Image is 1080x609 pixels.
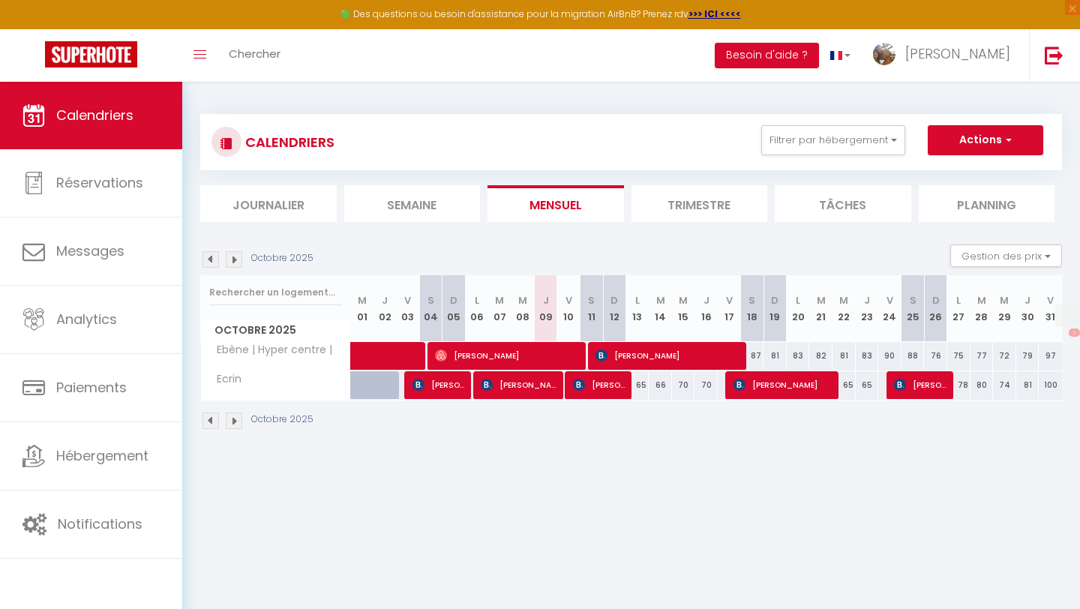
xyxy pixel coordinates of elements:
[748,293,755,307] abbr: S
[442,275,466,342] th: 05
[679,293,688,307] abbr: M
[241,125,334,159] h3: CALENDRIERS
[373,275,397,342] th: 02
[251,412,313,427] p: Octobre 2025
[856,275,879,342] th: 23
[450,293,457,307] abbr: D
[475,293,479,307] abbr: L
[1000,293,1009,307] abbr: M
[656,293,665,307] abbr: M
[58,514,142,533] span: Notifications
[209,279,342,306] input: Rechercher un logement...
[839,293,848,307] abbr: M
[901,342,925,370] div: 88
[201,319,350,341] span: Octobre 2025
[741,342,764,370] div: 87
[45,41,137,67] img: Super Booking
[733,370,831,399] span: [PERSON_NAME]
[950,244,1062,267] button: Gestion des prix
[358,293,367,307] abbr: M
[217,29,292,82] a: Chercher
[603,275,626,342] th: 12
[873,43,895,65] img: ...
[251,251,313,265] p: Octobre 2025
[56,378,127,397] span: Paiements
[412,370,465,399] span: [PERSON_NAME]
[672,371,695,399] div: 70
[56,310,117,328] span: Analytics
[649,275,672,342] th: 14
[1039,371,1062,399] div: 100
[901,275,925,342] th: 25
[56,106,133,124] span: Calendriers
[947,342,970,370] div: 75
[688,7,741,20] a: >>> ICI <<<<
[435,341,577,370] span: [PERSON_NAME]
[610,293,618,307] abbr: D
[905,44,1010,63] span: [PERSON_NAME]
[864,293,870,307] abbr: J
[573,370,625,399] span: [PERSON_NAME]
[775,185,911,222] li: Tâches
[878,342,901,370] div: 90
[404,293,411,307] abbr: V
[1016,342,1039,370] div: 79
[1045,46,1063,64] img: logout
[626,275,649,342] th: 13
[534,275,557,342] th: 09
[488,275,511,342] th: 07
[229,46,280,61] span: Chercher
[947,275,970,342] th: 27
[956,293,961,307] abbr: L
[715,43,819,68] button: Besoin d'aide ?
[419,275,442,342] th: 04
[809,275,832,342] th: 21
[1024,293,1030,307] abbr: J
[382,293,388,307] abbr: J
[56,446,148,465] span: Hébergement
[970,275,994,342] th: 28
[856,371,879,399] div: 65
[1047,293,1054,307] abbr: V
[481,370,556,399] span: [PERSON_NAME]
[397,275,420,342] th: 03
[649,371,672,399] div: 66
[635,293,640,307] abbr: L
[694,275,718,342] th: 16
[741,275,764,342] th: 18
[487,185,624,222] li: Mensuel
[910,293,916,307] abbr: S
[203,342,336,358] span: Ebène | Hyper centre |
[344,185,481,222] li: Semaine
[495,293,504,307] abbr: M
[1016,371,1039,399] div: 81
[894,370,946,399] span: [PERSON_NAME]
[588,293,595,307] abbr: S
[970,342,994,370] div: 77
[672,275,695,342] th: 15
[787,275,810,342] th: 20
[977,293,986,307] abbr: M
[626,371,649,399] div: 65
[878,275,901,342] th: 24
[1039,342,1062,370] div: 97
[993,275,1016,342] th: 29
[703,293,709,307] abbr: J
[511,275,535,342] th: 08
[580,275,603,342] th: 11
[200,185,337,222] li: Journalier
[970,371,994,399] div: 80
[427,293,434,307] abbr: S
[565,293,572,307] abbr: V
[56,241,124,260] span: Messages
[631,185,768,222] li: Trimestre
[718,275,741,342] th: 17
[763,275,787,342] th: 19
[1069,328,1080,337] button: X
[886,293,893,307] abbr: V
[993,342,1016,370] div: 72
[726,293,733,307] abbr: V
[518,293,527,307] abbr: M
[817,293,826,307] abbr: M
